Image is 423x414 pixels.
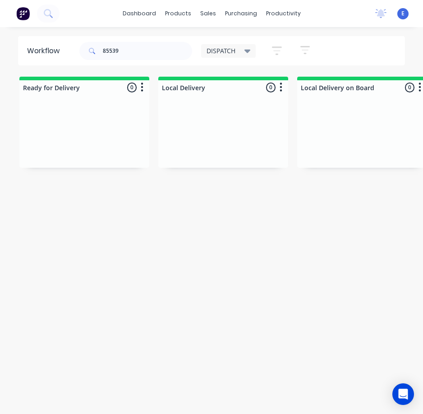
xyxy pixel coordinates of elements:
div: sales [196,7,221,20]
a: dashboard [118,7,161,20]
img: Factory [16,7,30,20]
div: productivity [262,7,305,20]
div: Workflow [27,46,64,56]
span: DISPATCH [207,46,235,55]
input: Search for orders... [103,42,192,60]
div: purchasing [221,7,262,20]
span: E [401,9,405,18]
div: Open Intercom Messenger [392,383,414,405]
div: products [161,7,196,20]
